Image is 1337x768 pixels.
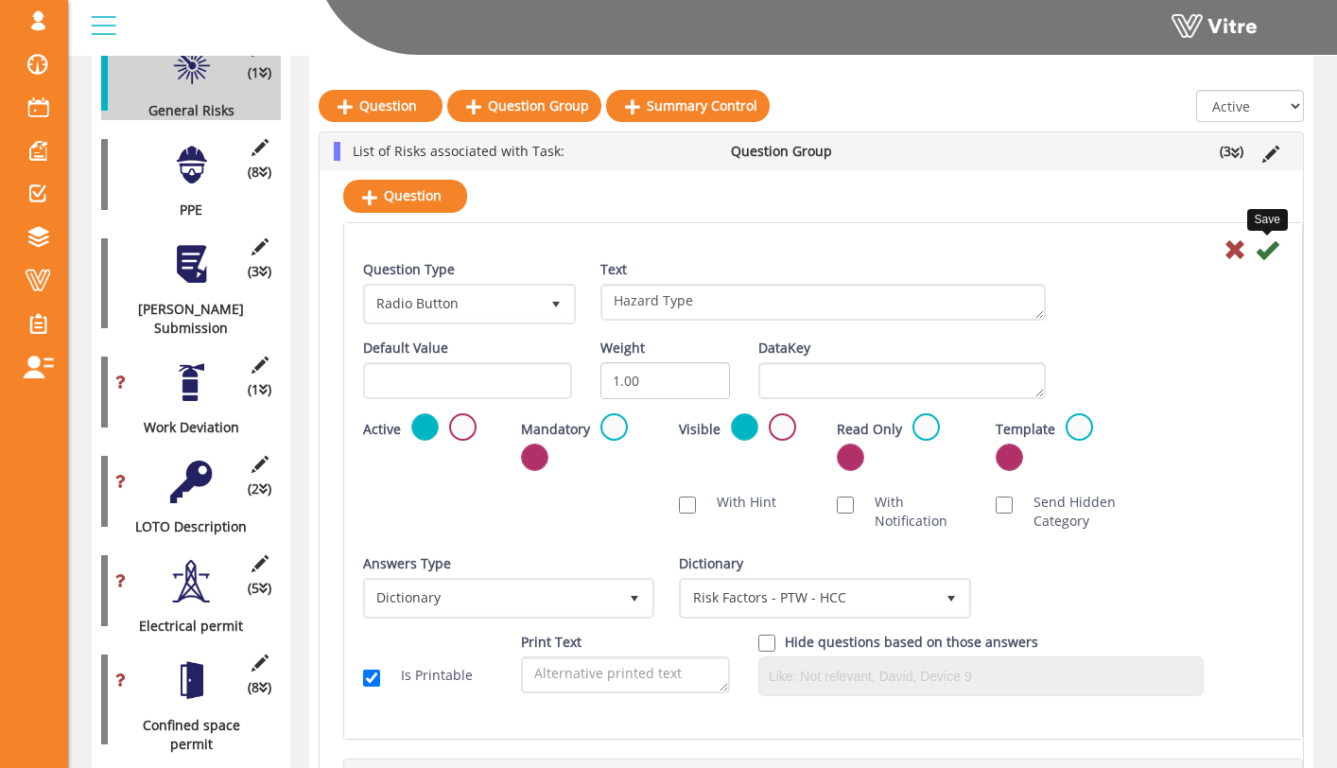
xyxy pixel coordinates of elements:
span: select [539,287,573,321]
label: Weight [600,339,645,358]
label: Active [363,420,401,439]
span: (5 ) [248,579,271,598]
input: With Hint [679,497,696,514]
label: Template [996,420,1055,439]
span: select [617,581,651,615]
span: (1 ) [248,380,271,399]
label: Is Printable [382,666,473,685]
label: With Hint [698,493,776,512]
label: Default Value [363,339,448,358]
a: Question [343,180,467,212]
li: (3 ) [1210,142,1253,161]
label: Read Only [837,420,902,439]
input: Like: Not relevant, David, Device 9 [764,662,1199,690]
label: Visible [679,420,721,439]
span: (8 ) [248,678,271,697]
input: With Notification [837,497,854,514]
div: [PERSON_NAME] Submission [101,300,267,338]
a: Question [319,90,443,122]
span: List of Risks associated with Task: [353,142,564,160]
label: With Notification [856,493,966,531]
label: Send Hidden Category [1015,493,1125,531]
a: Summary Control [606,90,770,122]
div: PPE [101,201,267,219]
label: DataKey [758,339,810,358]
input: Is Printable [363,670,380,687]
label: Hide questions based on those answers [785,633,1038,652]
span: Dictionary [366,581,617,615]
span: (8 ) [248,163,271,182]
div: LOTO Description [101,517,267,536]
label: Mandatory [521,420,590,439]
div: General Risks [101,101,267,120]
div: Save [1247,209,1288,231]
span: Radio Button [366,287,539,321]
textarea: Hazard Type [600,284,1047,321]
span: Risk Factors - PTW - HCC [682,581,933,615]
a: Question Group [447,90,601,122]
label: Print Text [521,633,582,652]
span: (1 ) [248,63,271,82]
input: Send Hidden Category [996,497,1013,514]
label: Answers Type [363,554,451,573]
label: Question Type [363,260,455,279]
div: Confined space permit [101,716,267,754]
input: Hide question based on answer [758,635,775,652]
span: (2 ) [248,480,271,498]
label: Dictionary [679,554,743,573]
label: Text [600,260,627,279]
span: (3 ) [248,262,271,281]
div: Electrical permit [101,617,267,636]
li: Question Group [721,142,863,161]
span: select [934,581,968,615]
div: Work Deviation [101,418,267,437]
